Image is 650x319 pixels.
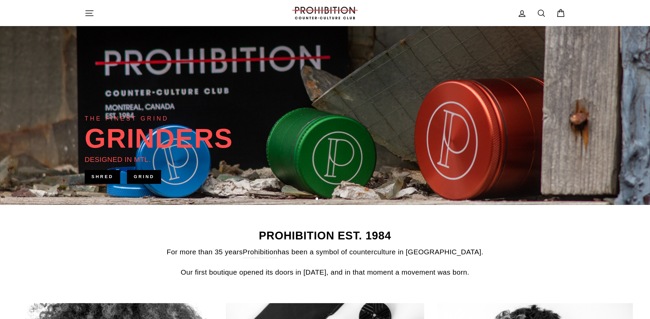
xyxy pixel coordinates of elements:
p: For more than 35 years has been a symbol of counterculture in [GEOGRAPHIC_DATA]. [85,246,565,258]
h2: PROHIBITION EST. 1984 [85,230,565,241]
a: SHRED [85,170,120,184]
button: 2 [322,198,325,201]
a: GRIND [127,170,161,184]
div: THE FINEST GRIND [85,114,169,123]
p: Our first boutique opened its doors in [DATE], and in that moment a movement was born. [85,267,565,278]
a: Prohibition [243,246,278,258]
button: 3 [327,198,330,201]
div: DESIGNED IN MTL. [85,154,151,165]
button: 4 [332,198,336,201]
div: GRINDERS [85,125,233,152]
img: PROHIBITION COUNTER-CULTURE CLUB [291,7,359,19]
button: 1 [316,197,319,201]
